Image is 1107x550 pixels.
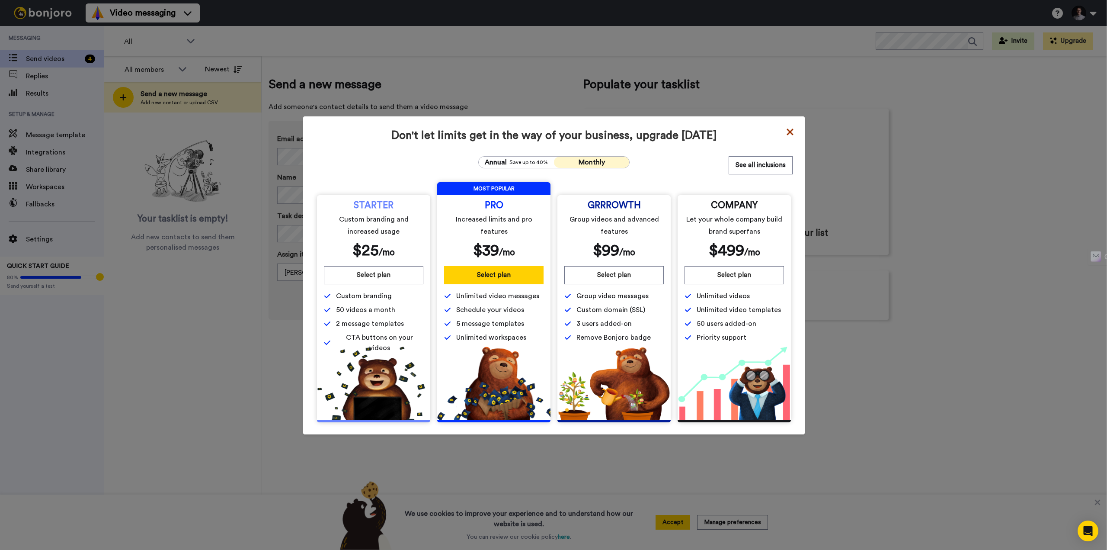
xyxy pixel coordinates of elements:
[379,248,395,257] span: /mo
[686,213,783,238] span: Let your whole company build brand superfans
[485,202,503,209] span: PRO
[336,332,423,353] span: CTA buttons on your videos
[1078,521,1098,541] div: Open Intercom Messenger
[697,318,756,329] span: 50 users added-on
[456,305,524,315] span: Schedule your videos
[437,182,550,195] span: MOST POPULAR
[336,305,395,315] span: 50 videos a month
[711,202,758,209] span: COMPANY
[593,243,619,258] span: $ 99
[564,266,664,284] button: Select plan
[685,266,784,284] button: Select plan
[697,305,781,315] span: Unlimited video templates
[336,291,392,301] span: Custom branding
[352,243,379,258] span: $ 25
[509,159,548,166] span: Save up to 40%
[485,157,507,167] span: Annual
[619,248,635,257] span: /mo
[324,266,423,284] button: Select plan
[554,157,629,168] button: Monthly
[326,213,422,238] span: Custom branding and increased usage
[473,243,499,258] span: $ 39
[729,156,793,174] button: See all inclusions
[499,248,515,257] span: /mo
[315,129,793,142] span: Don't let limits get in the way of your business, upgrade [DATE]
[744,248,760,257] span: /mo
[576,291,649,301] span: Group video messages
[456,332,526,343] span: Unlimited workspaces
[557,347,671,420] img: edd2fd70e3428fe950fd299a7ba1283f.png
[579,159,605,166] span: Monthly
[336,318,404,329] span: 2 message templates
[678,347,791,420] img: baac238c4e1197dfdb093d3ea7416ec4.png
[444,266,544,284] button: Select plan
[576,305,645,315] span: Custom domain (SSL)
[354,202,394,209] span: STARTER
[709,243,744,258] span: $ 499
[697,291,750,301] span: Unlimited videos
[566,213,662,238] span: Group videos and advanced features
[456,318,524,329] span: 5 message templates
[588,202,641,209] span: GRRROWTH
[697,332,746,343] span: Priority support
[456,291,539,301] span: Unlimited video messages
[576,332,651,343] span: Remove Bonjoro badge
[437,347,550,420] img: b5b10b7112978f982230d1107d8aada4.png
[317,347,430,420] img: 5112517b2a94bd7fef09f8ca13467cef.png
[446,213,542,238] span: Increased limits and pro features
[576,318,632,329] span: 3 users added-on
[479,157,554,168] button: AnnualSave up to 40%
